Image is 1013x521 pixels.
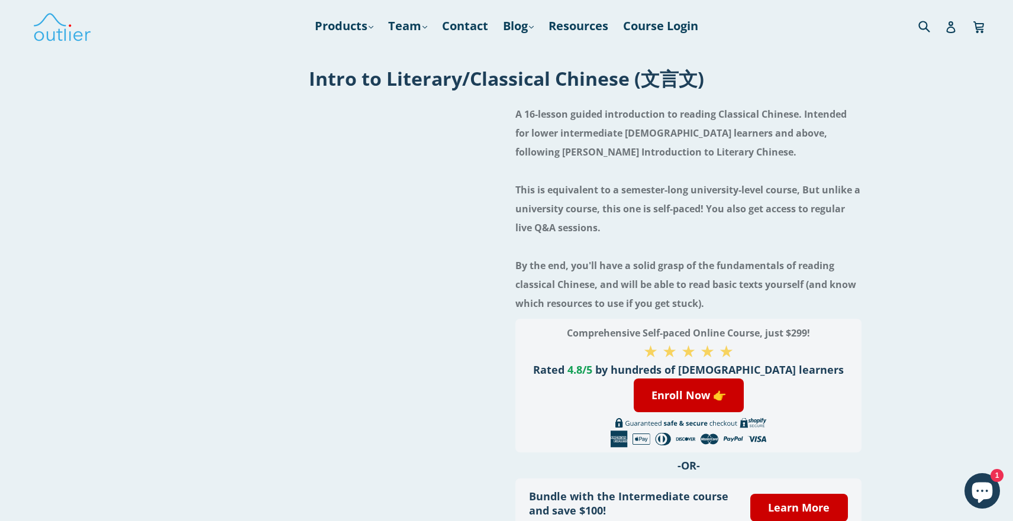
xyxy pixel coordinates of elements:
[382,15,433,37] a: Team
[436,15,494,37] a: Contact
[533,363,564,377] span: Rated
[617,15,704,37] a: Course Login
[151,99,498,293] iframe: Embedded Youtube Video
[567,363,592,377] span: 4.8/5
[33,9,92,43] img: Outlier Linguistics
[634,378,744,412] a: Enroll Now 👉
[961,473,1004,512] inbox-online-store-chat: Shopify online store chat
[515,458,862,473] h3: -OR-
[309,15,379,37] a: Products
[529,489,733,517] h3: Bundle with the Intermediate course and save $100!
[643,339,734,362] span: ★ ★ ★ ★ ★
[515,105,862,313] h4: A 16-lesson guided introduction to reading Classical Chinese. Intended for lower intermediate [DE...
[497,15,540,37] a: Blog
[915,14,948,38] input: Search
[529,323,847,342] h3: Comprehensive Self-paced Online Course, just $299!
[543,15,614,37] a: Resources
[595,363,844,377] span: by hundreds of [DEMOGRAPHIC_DATA] learners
